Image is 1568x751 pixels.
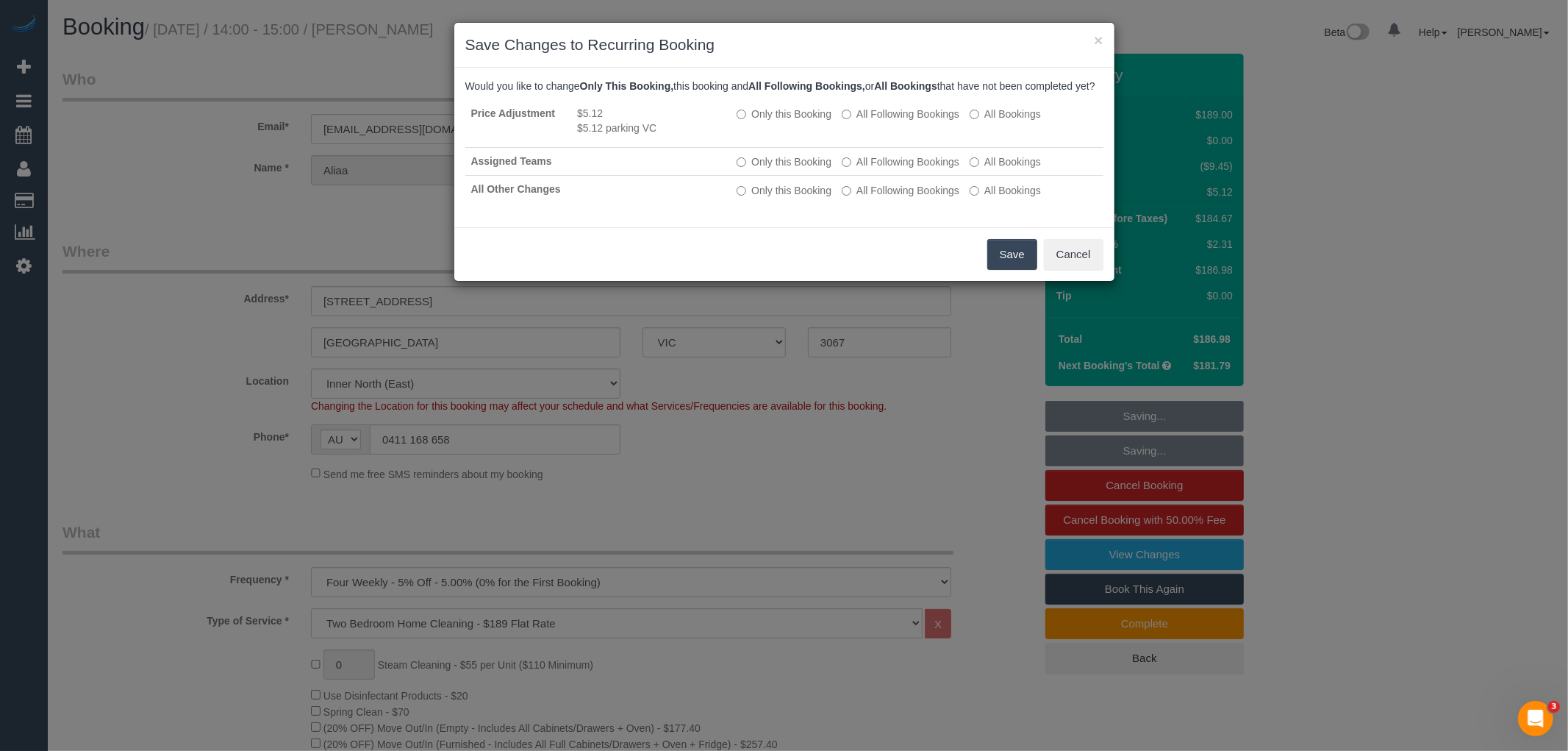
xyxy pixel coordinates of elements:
label: This and all the bookings after it will be changed. [842,154,959,169]
iframe: Intercom live chat [1518,701,1553,736]
input: All Bookings [970,157,979,167]
label: This and all the bookings after it will be changed. [842,107,959,121]
label: All bookings that have not been completed yet will be changed. [970,107,1041,121]
input: All Following Bookings [842,186,851,196]
b: Only This Booking, [580,80,674,92]
strong: All Other Changes [471,183,561,195]
input: All Following Bookings [842,110,851,119]
input: Only this Booking [737,186,746,196]
li: $5.12 parking VC [577,121,725,135]
label: All other bookings in the series will remain the same. [737,107,831,121]
strong: Assigned Teams [471,155,552,167]
input: Only this Booking [737,110,746,119]
b: All Bookings [874,80,937,92]
label: All bookings that have not been completed yet will be changed. [970,154,1041,169]
input: All Bookings [970,110,979,119]
strong: Price Adjustment [471,107,556,119]
label: All bookings that have not been completed yet will be changed. [970,183,1041,198]
label: All other bookings in the series will remain the same. [737,183,831,198]
input: All Following Bookings [842,157,851,167]
h3: Save Changes to Recurring Booking [465,34,1103,56]
button: Save [987,239,1037,270]
button: × [1094,32,1103,48]
label: This and all the bookings after it will be changed. [842,183,959,198]
input: All Bookings [970,186,979,196]
input: Only this Booking [737,157,746,167]
li: $5.12 [577,106,725,121]
label: All other bookings in the series will remain the same. [737,154,831,169]
span: 3 [1548,701,1560,713]
b: All Following Bookings, [748,80,865,92]
button: Cancel [1044,239,1103,270]
p: Would you like to change this booking and or that have not been completed yet? [465,79,1103,93]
